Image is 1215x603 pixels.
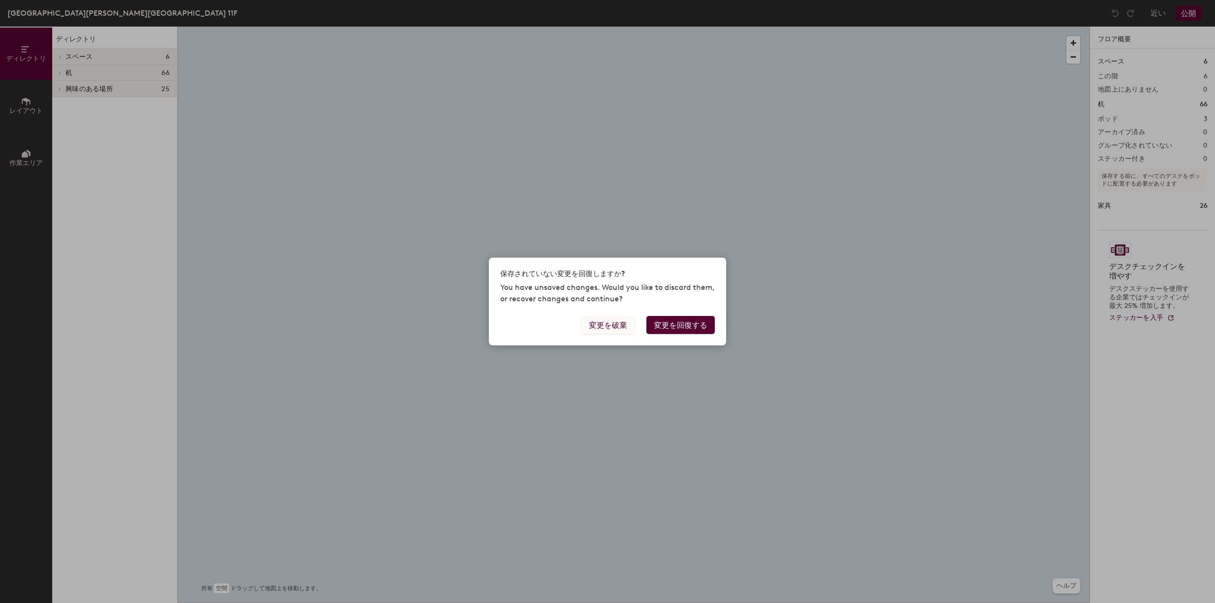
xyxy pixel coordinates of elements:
button: 変更を回復する [646,316,715,334]
button: 変更を破棄 [581,316,635,334]
p: You have unsaved changes. Would you like to discard them, or recover changes and continue? [500,282,715,305]
font: 変更を破棄 [589,321,627,330]
font: 変更を回復する [654,321,707,330]
font: 保存されていない変更を回復しますか? [500,269,625,278]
